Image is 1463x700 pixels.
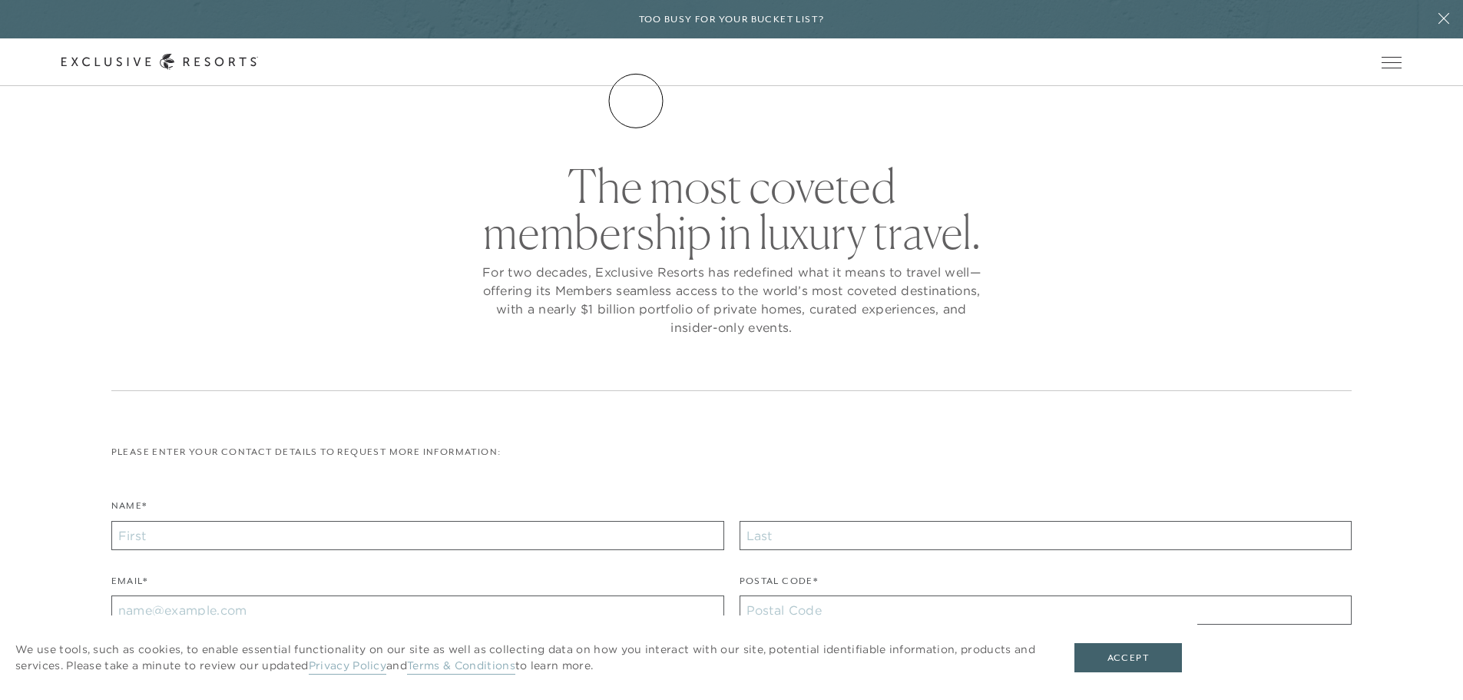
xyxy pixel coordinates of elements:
button: Accept [1074,643,1182,672]
a: Privacy Policy [309,659,386,675]
h2: The most coveted membership in luxury travel. [478,163,985,255]
input: First [111,521,724,550]
input: Postal Code [740,595,1352,625]
h6: Too busy for your bucket list? [639,12,825,27]
input: Last [740,521,1352,550]
label: Postal Code* [740,574,819,596]
a: Terms & Conditions [407,659,515,675]
label: Email* [111,574,147,596]
p: Please enter your contact details to request more information: [111,445,1352,459]
p: We use tools, such as cookies, to enable essential functionality on our site as well as collectin... [15,642,1044,674]
p: For two decades, Exclusive Resorts has redefined what it means to travel well—offering its Member... [478,263,985,337]
label: Name* [111,499,147,521]
input: name@example.com [111,595,724,625]
button: Open navigation [1382,57,1402,68]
